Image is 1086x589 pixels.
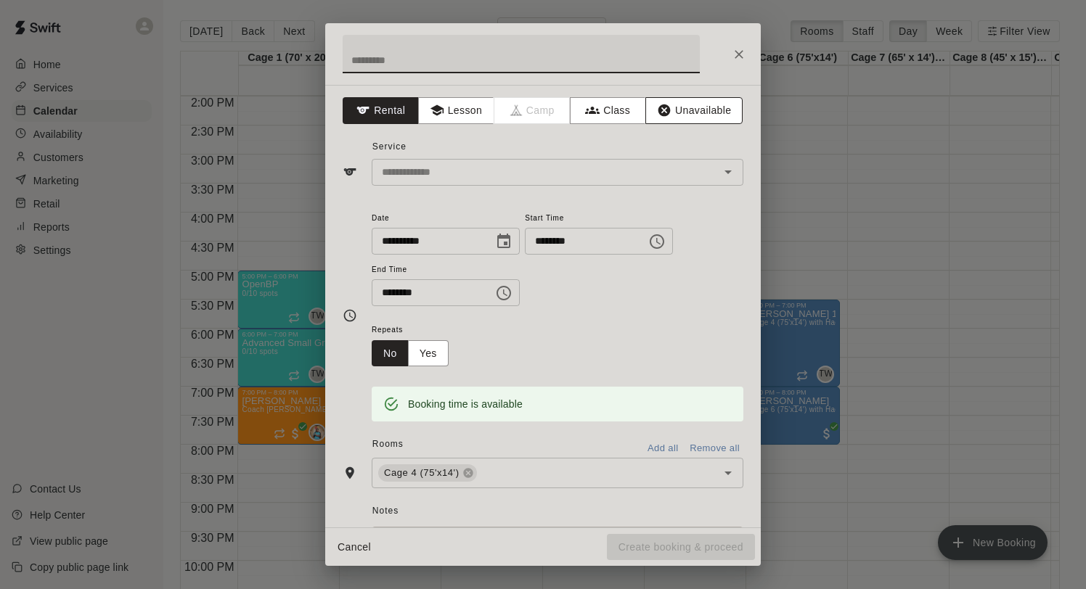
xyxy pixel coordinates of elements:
[642,227,671,256] button: Choose time, selected time is 7:00 PM
[372,340,449,367] div: outlined button group
[372,260,520,280] span: End Time
[726,41,752,67] button: Close
[494,97,571,124] span: Camps can only be created in the Services page
[489,279,518,308] button: Choose time, selected time is 7:30 PM
[343,165,357,179] svg: Service
[331,534,377,561] button: Cancel
[343,97,419,124] button: Rental
[372,141,407,152] span: Service
[570,97,646,124] button: Class
[640,437,686,460] button: Add all
[408,340,449,367] button: Yes
[343,308,357,323] svg: Timing
[378,464,477,482] div: Cage 4 (75'x14')
[343,466,357,480] svg: Rooms
[372,500,743,523] span: Notes
[645,97,743,124] button: Unavailable
[525,209,673,228] span: Start Time
[686,437,743,460] button: Remove all
[718,463,738,483] button: Open
[378,466,465,480] span: Cage 4 (75'x14')
[718,162,738,182] button: Open
[372,321,460,340] span: Repeats
[489,227,518,256] button: Choose date, selected date is Aug 28, 2025
[408,391,523,417] div: Booking time is available
[372,439,404,449] span: Rooms
[418,97,494,124] button: Lesson
[372,340,409,367] button: No
[372,209,520,228] span: Date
